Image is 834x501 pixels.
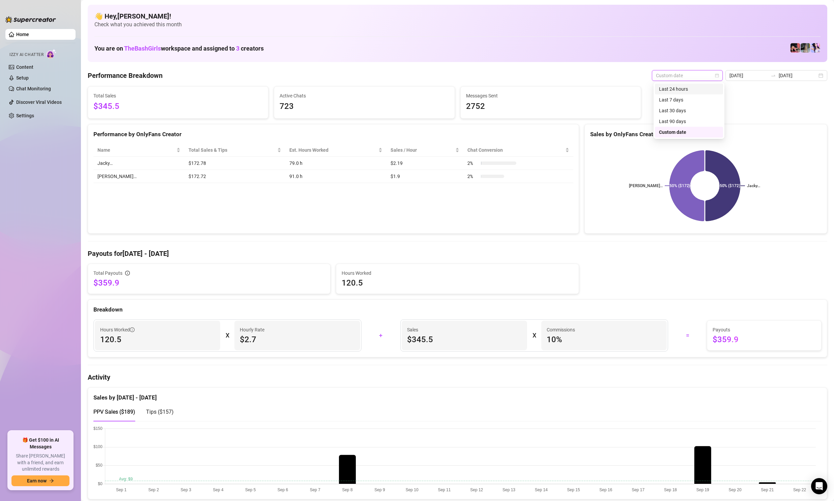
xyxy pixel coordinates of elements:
[713,334,816,345] span: $359.9
[801,43,810,53] img: Brenda
[240,334,354,345] span: $2.7
[366,330,396,341] div: +
[466,100,635,113] span: 2752
[93,269,122,277] span: Total Payouts
[93,409,135,415] span: PPV Sales ( $189 )
[5,16,56,23] img: logo-BBDzfeDw.svg
[49,478,54,483] span: arrow-right
[659,85,719,93] div: Last 24 hours
[100,334,215,345] span: 120.5
[16,99,62,105] a: Discover Viral Videos
[16,32,29,37] a: Home
[659,128,719,136] div: Custom date
[88,373,827,382] h4: Activity
[11,453,69,473] span: Share [PERSON_NAME] with a friend, and earn unlimited rewards
[386,144,463,157] th: Sales / Hour
[656,70,719,81] span: Custom date
[93,170,184,183] td: [PERSON_NAME]…
[342,269,573,277] span: Hours Worked
[771,73,776,78] span: swap-right
[130,327,135,332] span: info-circle
[659,118,719,125] div: Last 90 days
[11,475,69,486] button: Earn nowarrow-right
[655,84,723,94] div: Last 24 hours
[533,330,536,341] div: X
[672,330,703,341] div: =
[342,277,573,288] span: 120.5
[467,173,478,180] span: 2 %
[125,271,130,275] span: info-circle
[184,144,285,157] th: Total Sales & Tips
[88,249,827,258] h4: Payouts for [DATE] - [DATE]
[46,49,57,59] img: AI Chatter
[94,45,264,52] h1: You are on workspace and assigned to creators
[97,146,175,154] span: Name
[467,159,478,167] span: 2 %
[93,157,184,170] td: Jacky…
[386,157,463,170] td: $2.19
[16,64,33,70] a: Content
[463,144,573,157] th: Chat Conversion
[280,92,449,99] span: Active Chats
[467,146,564,154] span: Chat Conversion
[93,388,822,402] div: Sales by [DATE] - [DATE]
[386,170,463,183] td: $1.9
[407,334,522,345] span: $345.5
[146,409,174,415] span: Tips ( $157 )
[189,146,276,154] span: Total Sales & Tips
[659,107,719,114] div: Last 30 days
[285,170,387,183] td: 91.0 h
[655,94,723,105] div: Last 7 days
[9,52,44,58] span: Izzy AI Chatter
[285,157,387,170] td: 79.0 h
[715,73,719,78] span: calendar
[236,45,239,52] span: 3
[629,183,663,188] text: [PERSON_NAME]…
[100,326,135,333] span: Hours Worked
[93,144,184,157] th: Name
[466,92,635,99] span: Messages Sent
[655,105,723,116] div: Last 30 days
[655,116,723,127] div: Last 90 days
[289,146,377,154] div: Est. Hours Worked
[659,96,719,104] div: Last 7 days
[94,21,821,28] span: Check what you achieved this month
[93,100,263,113] span: $345.5
[226,330,229,341] div: X
[94,11,821,21] h4: 👋 Hey, [PERSON_NAME] !
[771,73,776,78] span: to
[655,127,723,138] div: Custom date
[93,92,263,99] span: Total Sales
[93,277,325,288] span: $359.9
[184,157,285,170] td: $172.78
[124,45,161,52] span: TheBashGirls
[16,113,34,118] a: Settings
[779,72,817,79] input: End date
[240,326,264,333] article: Hourly Rate
[16,86,51,91] a: Chat Monitoring
[547,334,661,345] span: 10 %
[729,72,768,79] input: Start date
[93,130,573,139] div: Performance by OnlyFans Creator
[747,183,760,188] text: Jacky…
[280,100,449,113] span: 723
[547,326,575,333] article: Commissions
[93,305,822,314] div: Breakdown
[713,326,816,333] span: Payouts
[590,130,822,139] div: Sales by OnlyFans Creator
[790,43,800,53] img: Jacky
[391,146,454,154] span: Sales / Hour
[184,170,285,183] td: $172.72
[811,43,820,53] img: Ary
[407,326,522,333] span: Sales
[11,437,69,450] span: 🎁 Get $100 in AI Messages
[811,478,827,494] div: Open Intercom Messenger
[16,75,29,81] a: Setup
[88,71,163,80] h4: Performance Breakdown
[27,478,47,483] span: Earn now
